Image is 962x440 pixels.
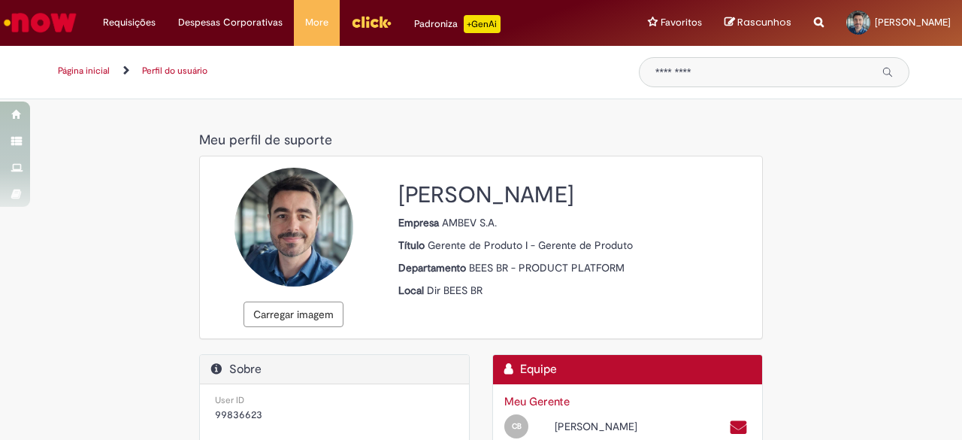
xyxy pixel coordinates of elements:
span: Rascunhos [737,15,791,29]
h2: Sobre [211,363,458,377]
div: Padroniza [414,15,501,33]
ul: Trilhas de página [53,57,616,85]
strong: Título [398,238,428,252]
span: Favoritos [661,15,702,30]
a: Perfil do usuário [142,65,207,77]
small: User ID [215,394,244,406]
strong: Empresa [398,216,442,229]
strong: Departamento [398,261,469,275]
a: Enviar um e-mail para Cindy.Silver@ab-inbev.com [729,419,748,436]
span: Despesas Corporativas [178,15,283,30]
button: Carregar imagem [244,302,343,327]
h3: Meu Gerente [504,396,751,408]
span: CB [512,421,522,431]
div: Open Profile: Cindy Sousa Borges [493,412,695,438]
span: Meu perfil de suporte [199,132,332,149]
span: Dir BEES BR [427,284,483,297]
strong: Local [398,284,427,297]
a: Rascunhos [725,16,791,30]
p: +GenAi [464,15,501,33]
img: click_logo_yellow_360x200.png [351,11,392,33]
span: More [305,15,328,30]
div: [PERSON_NAME] [543,419,694,434]
h2: Equipe [504,363,751,377]
h2: [PERSON_NAME] [398,183,751,208]
span: [PERSON_NAME] [875,16,951,29]
span: BEES BR - PRODUCT PLATFORM [469,261,625,275]
a: Página inicial [58,65,110,77]
span: AMBEV S.A. [442,216,497,229]
span: 99836623 [215,408,262,421]
span: Gerente de Produto I - Gerente de Produto [428,238,633,252]
img: ServiceNow [2,8,79,38]
span: Requisições [103,15,156,30]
